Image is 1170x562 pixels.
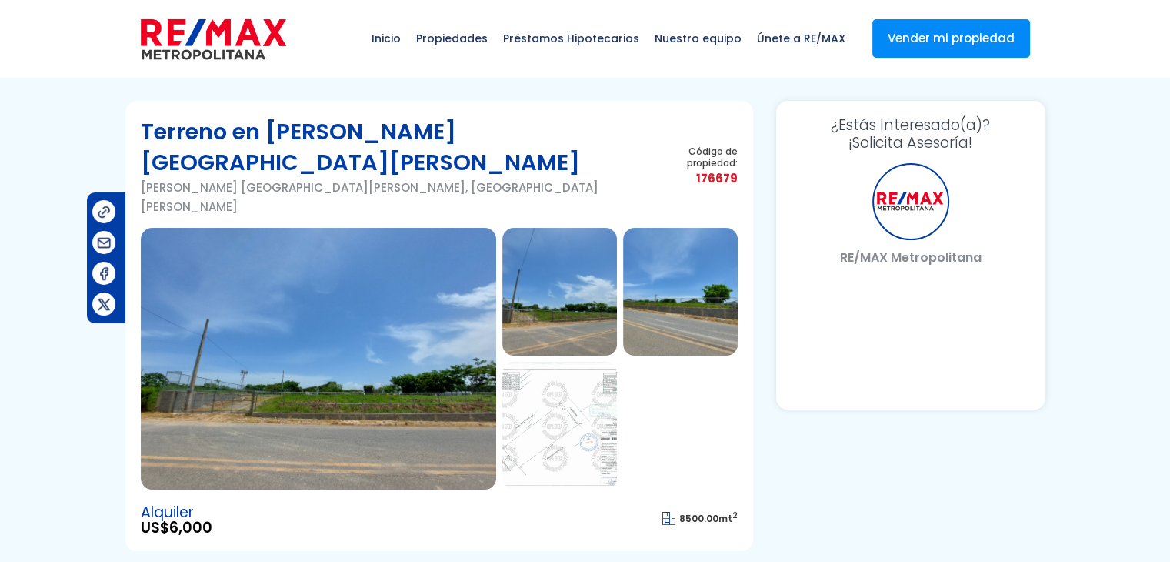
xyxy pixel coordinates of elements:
span: Nuestro equipo [647,15,749,62]
span: Propiedades [408,15,495,62]
span: 6,000 [169,517,212,538]
sup: 2 [732,510,738,521]
img: Terreno en Mata San Juan [623,228,738,356]
span: Únete a RE/MAX [749,15,853,62]
img: Compartir [96,235,112,251]
img: Terreno en Mata San Juan [502,362,617,490]
img: Terreno en Mata San Juan [141,228,496,490]
span: US$ [141,520,212,536]
h3: ¡Solicita Asesoría! [792,116,1030,152]
span: ¿Estás Interesado(a)? [792,116,1030,134]
p: [PERSON_NAME] [GEOGRAPHIC_DATA][PERSON_NAME], [GEOGRAPHIC_DATA][PERSON_NAME] [141,178,666,216]
span: Código de propiedad: [666,146,738,169]
span: mt [662,512,738,525]
span: Alquiler [141,505,212,520]
img: Compartir [96,204,112,220]
img: Terreno en Mata San Juan [502,228,617,356]
iframe: Form 0 [792,279,1030,394]
a: Vender mi propiedad [872,19,1030,58]
span: 8500.00 [679,512,718,525]
span: 176679 [666,169,738,188]
p: RE/MAX Metropolitana [792,248,1030,267]
img: Compartir [96,266,112,282]
img: Compartir [96,296,112,313]
h1: Terreno en [PERSON_NAME][GEOGRAPHIC_DATA][PERSON_NAME] [141,116,666,178]
div: RE/MAX Metropolitana [872,163,949,240]
span: Préstamos Hipotecarios [495,15,647,62]
span: Inicio [364,15,408,62]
